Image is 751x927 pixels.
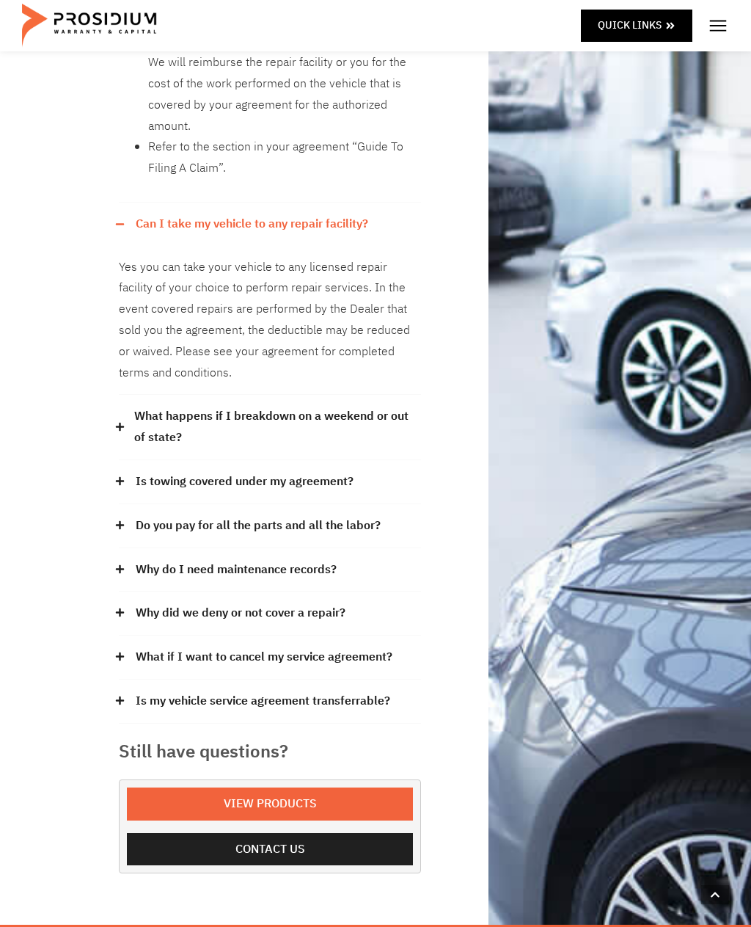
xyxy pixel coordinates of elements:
span: Contact us [235,839,305,860]
div: Can I take my vehicle to any repair facility? [119,203,421,246]
div: Do you pay for all the parts and all the labor? [119,504,421,548]
div: What if I want to cancel my service agreement? [119,636,421,680]
div: Is towing covered under my agreement? [119,460,421,504]
span: Quick Links [598,16,662,34]
a: Contact us [127,833,413,866]
li: Refer to the section in your agreement “Guide To Filing A Claim”. [148,137,421,179]
a: Is my vehicle service agreement transferrable? [136,691,390,712]
div: Is my vehicle service agreement transferrable? [119,680,421,724]
h3: Still have questions? [119,738,421,765]
div: What happens if I breakdown on a weekend or out of state? [119,395,421,460]
li: Pay deductible and costs for non-covered repairs. We will reimburse the repair facility or you fo... [148,31,421,137]
div: Can I take my vehicle to any repair facility? [119,246,421,396]
div: Why did we deny or not cover a repair? [119,592,421,636]
a: Can I take my vehicle to any repair facility? [136,214,368,235]
a: What if I want to cancel my service agreement? [136,647,392,668]
a: Do you pay for all the parts and all the labor? [136,515,381,537]
a: Is towing covered under my agreement? [136,471,353,492]
a: What happens if I breakdown on a weekend or out of state? [134,406,421,448]
a: Why do I need maintenance records? [136,559,337,581]
div: Why do I need maintenance records? [119,548,421,592]
a: Quick Links [581,10,692,41]
a: View Products [127,788,413,821]
a: Why did we deny or not cover a repair? [136,603,345,624]
span: View Products [224,793,317,815]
